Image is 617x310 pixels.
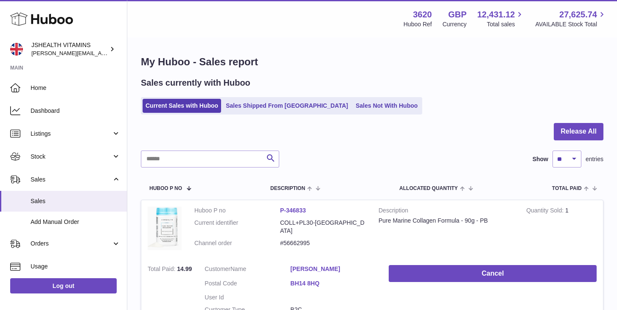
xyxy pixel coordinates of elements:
button: Cancel [389,265,597,282]
img: 36201675074955.png [148,207,182,250]
dt: Postal Code [205,279,290,290]
img: francesca@jshealthvitamins.com [10,43,23,56]
button: Release All [554,123,603,140]
span: Total paid [552,186,582,191]
a: 12,431.12 Total sales [477,9,524,28]
dt: Channel order [194,239,280,247]
span: Huboo P no [149,186,182,191]
span: Listings [31,130,112,138]
a: [PERSON_NAME] [290,265,376,273]
dd: #56662995 [280,239,366,247]
span: 14.99 [177,265,192,272]
a: BH14 8HQ [290,279,376,288]
strong: 3620 [413,9,432,20]
span: 27,625.74 [559,9,597,20]
span: 12,431.12 [477,9,515,20]
span: AVAILABLE Stock Total [535,20,607,28]
span: Customer [205,265,230,272]
div: Huboo Ref [404,20,432,28]
a: Sales Shipped From [GEOGRAPHIC_DATA] [223,99,351,113]
span: Sales [31,176,112,184]
span: Usage [31,263,121,271]
span: Add Manual Order [31,218,121,226]
strong: GBP [448,9,466,20]
span: entries [586,155,603,163]
h2: Sales currently with Huboo [141,77,250,89]
a: 27,625.74 AVAILABLE Stock Total [535,9,607,28]
div: Pure Marine Collagen Formula - 90g - PB [379,217,513,225]
dt: Current identifier [194,219,280,235]
dt: Huboo P no [194,207,280,215]
a: Log out [10,278,117,293]
h1: My Huboo - Sales report [141,55,603,69]
span: Dashboard [31,107,121,115]
span: Stock [31,153,112,161]
a: P-346833 [280,207,306,214]
a: Sales Not With Huboo [353,99,421,113]
strong: Quantity Sold [526,207,565,216]
span: Description [270,186,305,191]
span: ALLOCATED Quantity [399,186,458,191]
div: JSHEALTH VITAMINS [31,41,108,57]
dt: User Id [205,293,290,302]
dd: COLL+PL30-[GEOGRAPHIC_DATA] [280,219,366,235]
span: [PERSON_NAME][EMAIL_ADDRESS][DOMAIN_NAME] [31,50,170,56]
strong: Total Paid [148,265,177,274]
div: Currency [443,20,467,28]
span: Home [31,84,121,92]
a: Current Sales with Huboo [143,99,221,113]
label: Show [533,155,548,163]
dt: Name [205,265,290,275]
strong: Description [379,207,513,217]
span: Orders [31,240,112,248]
span: Total sales [487,20,524,28]
span: Sales [31,197,121,205]
td: 1 [520,200,603,259]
